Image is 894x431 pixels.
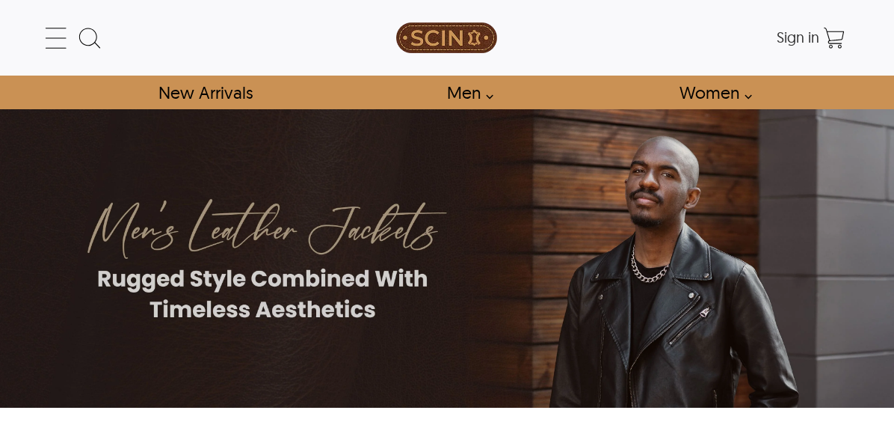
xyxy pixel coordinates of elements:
[396,7,497,68] img: SCIN
[662,76,760,109] a: Shop Women Leather Jackets
[313,7,582,68] a: SCIN
[819,23,849,53] a: Shopping Cart
[430,76,502,109] a: shop men's leather jackets
[777,28,819,46] span: Sign in
[777,33,819,45] a: Sign in
[141,76,269,109] a: Shop New Arrivals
